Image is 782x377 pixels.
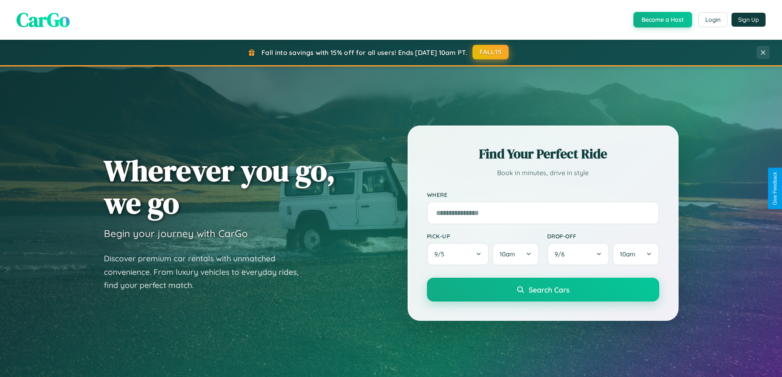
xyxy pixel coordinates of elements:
[16,6,70,33] span: CarGo
[500,250,515,258] span: 10am
[547,233,659,240] label: Drop-off
[698,12,727,27] button: Login
[492,243,539,265] button: 10am
[104,227,248,240] h3: Begin your journey with CarGo
[427,233,539,240] label: Pick-up
[427,243,489,265] button: 9/5
[732,13,766,27] button: Sign Up
[529,285,569,294] span: Search Cars
[104,252,309,292] p: Discover premium car rentals with unmatched convenience. From luxury vehicles to everyday rides, ...
[547,243,610,265] button: 9/6
[427,278,659,302] button: Search Cars
[555,250,569,258] span: 9 / 6
[427,145,659,163] h2: Find Your Perfect Ride
[434,250,448,258] span: 9 / 5
[472,45,509,59] button: FALL15
[633,12,692,27] button: Become a Host
[104,154,335,219] h1: Wherever you go, we go
[427,167,659,179] p: Book in minutes, drive in style
[261,48,467,57] span: Fall into savings with 15% off for all users! Ends [DATE] 10am PT.
[620,250,635,258] span: 10am
[612,243,659,265] button: 10am
[427,191,659,198] label: Where
[772,172,778,205] div: Give Feedback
